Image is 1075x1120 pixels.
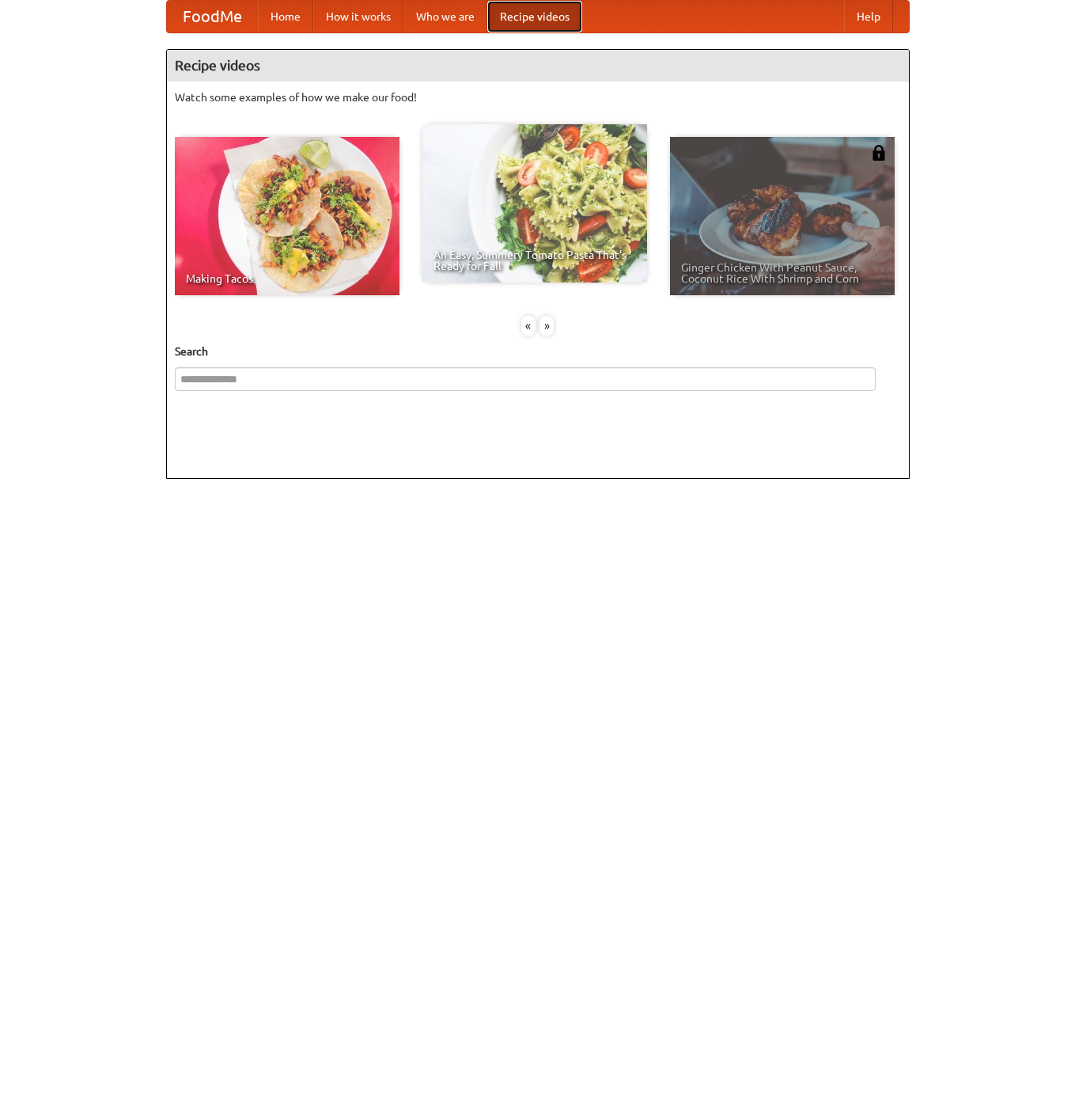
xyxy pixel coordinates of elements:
p: Watch some examples of how we make our food! [175,89,901,105]
h4: Recipe videos [167,50,909,82]
span: An Easy, Summery Tomato Pasta That's Ready for Fall [433,249,636,271]
a: How it works [313,1,403,32]
span: Making Tacos [186,273,388,284]
a: Recipe videos [487,1,582,32]
div: » [539,316,554,336]
a: Making Tacos [175,137,399,295]
a: FoodMe [167,1,258,32]
div: « [521,316,536,336]
a: Who we are [403,1,487,32]
a: Home [258,1,313,32]
a: Help [844,1,893,32]
h5: Search [175,344,901,359]
img: 483408.png [871,145,887,161]
a: An Easy, Summery Tomato Pasta That's Ready for Fall [422,124,647,283]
